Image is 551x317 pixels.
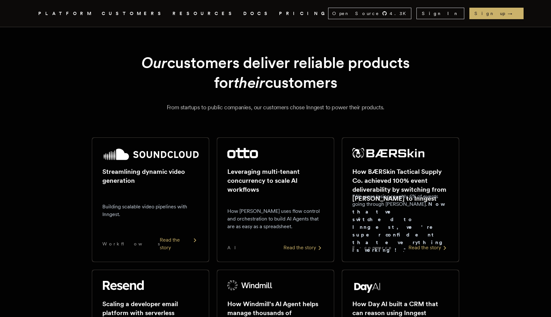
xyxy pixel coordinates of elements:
[342,137,459,262] a: BÆRSkin Tactical Supply Co. logoHow BÆRSkin Tactical Supply Co. achieved 100% event deliverabilit...
[102,203,199,218] p: Building scalable video pipelines with Inngest.
[102,241,160,247] span: Workflows
[102,148,199,161] img: SoundCloud
[227,280,273,290] img: Windmill
[390,10,410,17] span: 4.3 K
[227,167,324,194] h2: Leveraging multi-tenant concurrency to scale AI workflows
[160,236,199,251] div: Read the story
[352,167,449,203] h2: How BÆRSkin Tactical Supply Co. achieved 100% event deliverability by switching from [PERSON_NAME...
[283,244,324,251] div: Read the story
[332,10,379,17] span: Open Source
[279,10,328,18] a: PRICING
[46,103,505,112] p: From startups to public companies, our customers chose Inngest to power their products.
[234,73,265,92] em: their
[102,280,144,290] img: Resend
[227,244,241,251] span: AI
[243,10,271,18] a: DOCS
[102,10,165,18] a: CUSTOMERS
[416,8,464,19] a: Sign In
[352,244,392,251] span: E-commerce
[217,137,334,262] a: Otto logoLeveraging multi-tenant concurrency to scale AI workflowsHow [PERSON_NAME] uses flow con...
[38,10,94,18] button: PLATFORM
[352,201,447,253] strong: Now that we switched to Inngest, we're super confident that everything is working!
[352,148,424,158] img: BÆRSkin Tactical Supply Co.
[352,280,382,293] img: Day AI
[227,148,258,158] img: Otto
[227,207,324,230] p: How [PERSON_NAME] uses flow control and orchestration to build AI Agents that are as easy as a sp...
[92,137,209,262] a: SoundCloud logoStreamlining dynamic video generationBuilding scalable video pipelines with Innges...
[469,8,524,19] a: Sign up
[508,10,518,17] span: →
[408,244,449,251] div: Read the story
[107,53,444,93] h1: customers deliver reliable products for customers
[173,10,236,18] button: RESOURCES
[102,167,199,185] h2: Streamlining dynamic video generation
[141,53,167,72] em: Our
[352,193,449,254] p: "We were losing roughly 6% of events going through [PERSON_NAME]. ."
